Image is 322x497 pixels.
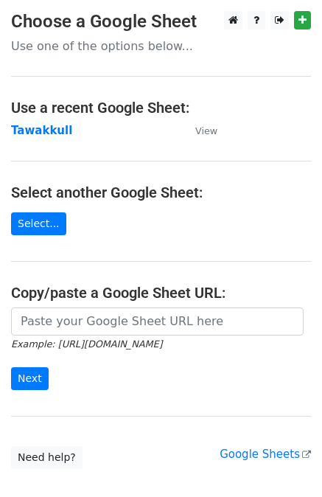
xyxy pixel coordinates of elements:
a: Google Sheets [220,448,311,461]
a: View [181,124,217,137]
input: Next [11,367,49,390]
input: Paste your Google Sheet URL here [11,307,304,336]
h4: Use a recent Google Sheet: [11,99,311,117]
a: Need help? [11,446,83,469]
a: Tawakkull [11,124,72,137]
small: View [195,125,217,136]
small: Example: [URL][DOMAIN_NAME] [11,338,162,350]
p: Use one of the options below... [11,38,311,54]
h4: Select another Google Sheet: [11,184,311,201]
a: Select... [11,212,66,235]
h3: Choose a Google Sheet [11,11,311,32]
h4: Copy/paste a Google Sheet URL: [11,284,311,302]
